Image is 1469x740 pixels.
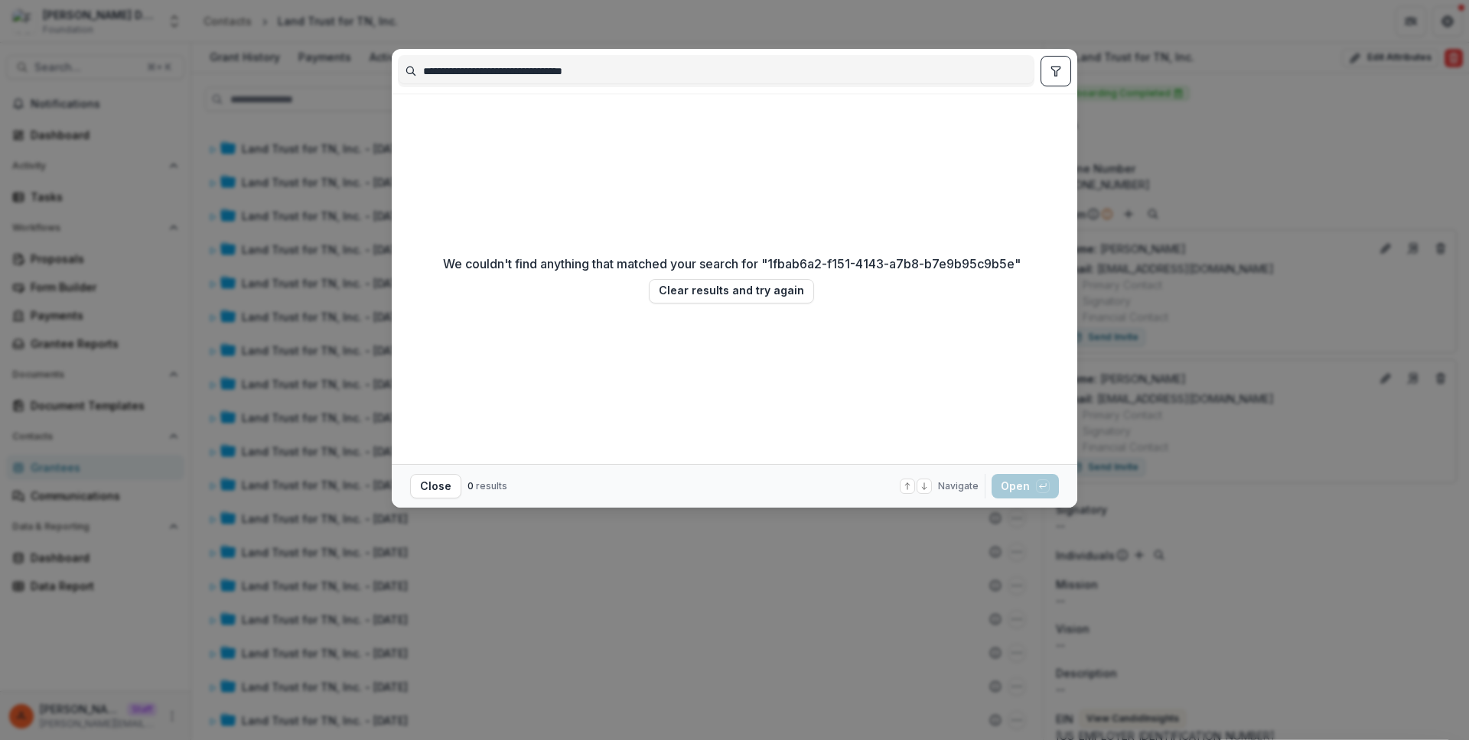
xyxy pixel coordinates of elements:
span: results [476,480,507,492]
p: We couldn't find anything that matched your search for " 1fbab6a2-f151-4143-a7b8-b7e9b95c9b5e " [443,255,1021,273]
button: Clear results and try again [649,279,814,303]
button: toggle filters [1041,56,1071,86]
span: Navigate [938,479,979,493]
button: Close [410,474,461,498]
button: Open [992,474,1059,498]
span: 0 [467,480,474,492]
